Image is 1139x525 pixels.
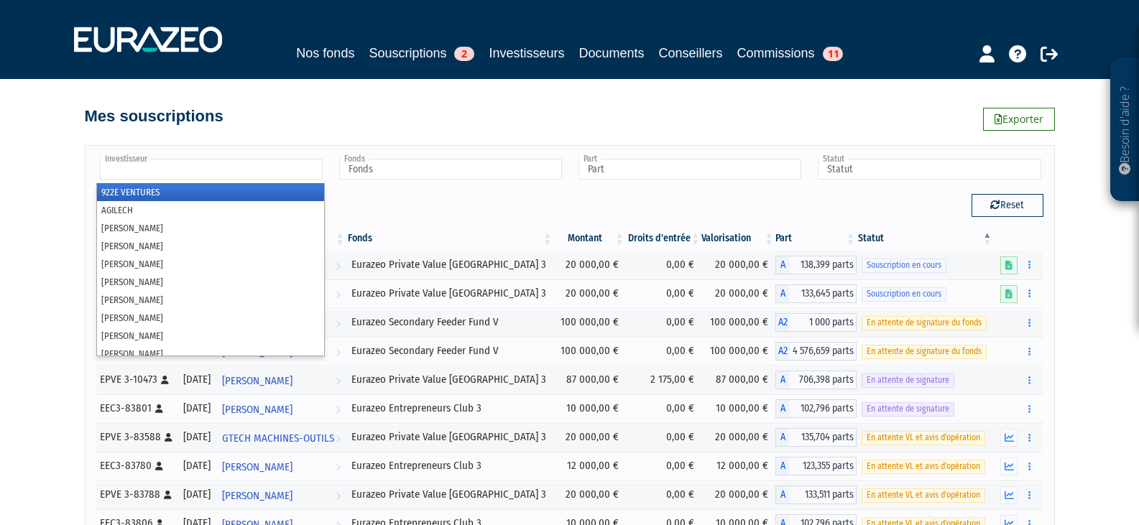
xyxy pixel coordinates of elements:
[701,226,775,251] th: Valorisation: activer pour trier la colonne par ordre croissant
[554,337,626,366] td: 100 000,00 €
[701,480,775,509] td: 20 000,00 €
[216,452,346,480] a: [PERSON_NAME]
[737,43,843,63] a: Commissions11
[161,376,169,384] i: [Français] Personne physique
[775,399,790,418] span: A
[554,279,626,308] td: 20 000,00 €
[336,339,341,366] i: Voir l'investisseur
[222,425,334,452] span: GTECH MACHINES-OUTILS
[701,251,775,279] td: 20 000,00 €
[97,183,324,201] li: 922E VENTURES
[790,284,857,303] span: 133,645 parts
[74,27,222,52] img: 1732889491-logotype_eurazeo_blanc_rvb.png
[775,284,790,303] span: A
[775,226,857,251] th: Part: activer pour trier la colonne par ordre croissant
[97,255,324,273] li: [PERSON_NAME]
[626,452,701,480] td: 0,00 €
[97,327,324,345] li: [PERSON_NAME]
[97,219,324,237] li: [PERSON_NAME]
[97,237,324,255] li: [PERSON_NAME]
[775,313,857,332] div: A2 - Eurazeo Secondary Feeder Fund V
[216,394,346,423] a: [PERSON_NAME]
[775,284,857,303] div: A - Eurazeo Private Value Europe 3
[626,226,701,251] th: Droits d'entrée: activer pour trier la colonne par ordre croissant
[1117,65,1133,195] p: Besoin d'aide ?
[351,429,549,445] div: Eurazeo Private Value [GEOGRAPHIC_DATA] 3
[775,371,857,389] div: A - Eurazeo Private Value Europe 3
[862,402,954,416] span: En attente de signature
[489,43,564,63] a: Investisseurs
[626,394,701,423] td: 0,00 €
[626,423,701,452] td: 0,00 €
[183,458,211,473] div: [DATE]
[222,483,292,509] span: [PERSON_NAME]
[183,429,211,445] div: [DATE]
[775,485,790,504] span: A
[216,423,346,452] a: GTECH MACHINES-OUTILS
[775,371,790,389] span: A
[85,108,223,125] h4: Mes souscriptions
[183,372,211,387] div: [DATE]
[97,309,324,327] li: [PERSON_NAME]
[97,273,324,291] li: [PERSON_NAME]
[296,43,354,63] a: Nos fonds
[346,226,554,251] th: Fonds: activer pour trier la colonne par ordre croissant
[554,226,626,251] th: Montant: activer pour trier la colonne par ordre croissant
[626,337,701,366] td: 0,00 €
[369,43,474,65] a: Souscriptions2
[626,366,701,394] td: 2 175,00 €
[862,488,985,502] span: En attente VL et avis d'opération
[775,428,857,447] div: A - Eurazeo Private Value Europe 3
[97,201,324,219] li: AGILECH
[775,428,790,447] span: A
[554,366,626,394] td: 87 000,00 €
[701,337,775,366] td: 100 000,00 €
[336,396,341,423] i: Voir l'investisseur
[554,423,626,452] td: 20 000,00 €
[216,480,346,509] a: [PERSON_NAME]
[862,259,946,272] span: Souscription en cours
[222,368,292,394] span: [PERSON_NAME]
[775,342,857,361] div: A2 - Eurazeo Secondary Feeder Fund V
[790,485,857,504] span: 133,511 parts
[626,279,701,308] td: 0,00 €
[351,257,549,272] div: Eurazeo Private Value [GEOGRAPHIC_DATA] 3
[554,480,626,509] td: 20 000,00 €
[100,401,173,416] div: EEC3-83801
[790,371,857,389] span: 706,398 parts
[701,452,775,480] td: 12 000,00 €
[790,399,857,418] span: 102,796 parts
[701,423,775,452] td: 20 000,00 €
[336,368,341,394] i: Voir l'investisseur
[100,372,173,387] div: EPVE 3-10473
[351,315,549,330] div: Eurazeo Secondary Feeder Fund V
[775,485,857,504] div: A - Eurazeo Private Value Europe 3
[164,491,172,499] i: [Français] Personne physique
[701,279,775,308] td: 20 000,00 €
[554,394,626,423] td: 10 000,00 €
[790,457,857,475] span: 123,355 parts
[775,399,857,418] div: A - Eurazeo Entrepreneurs Club 3
[155,404,163,413] i: [Français] Personne physique
[626,308,701,337] td: 0,00 €
[554,308,626,337] td: 100 000,00 €
[351,372,549,387] div: Eurazeo Private Value [GEOGRAPHIC_DATA] 3
[554,251,626,279] td: 20 000,00 €
[862,460,985,473] span: En attente VL et avis d'opération
[775,342,790,361] span: A2
[701,308,775,337] td: 100 000,00 €
[659,43,723,63] a: Conseillers
[857,226,993,251] th: Statut : activer pour trier la colonne par ordre d&eacute;croissant
[454,47,474,61] span: 2
[790,313,857,332] span: 1 000 parts
[336,483,341,509] i: Voir l'investisseur
[183,401,211,416] div: [DATE]
[336,310,341,337] i: Voir l'investisseur
[351,343,549,358] div: Eurazeo Secondary Feeder Fund V
[862,373,954,387] span: En attente de signature
[100,487,173,502] div: EPVE 3-83788
[222,454,292,480] span: [PERSON_NAME]
[972,194,1043,217] button: Reset
[155,462,163,470] i: [Français] Personne physique
[775,457,857,475] div: A - Eurazeo Entrepreneurs Club 3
